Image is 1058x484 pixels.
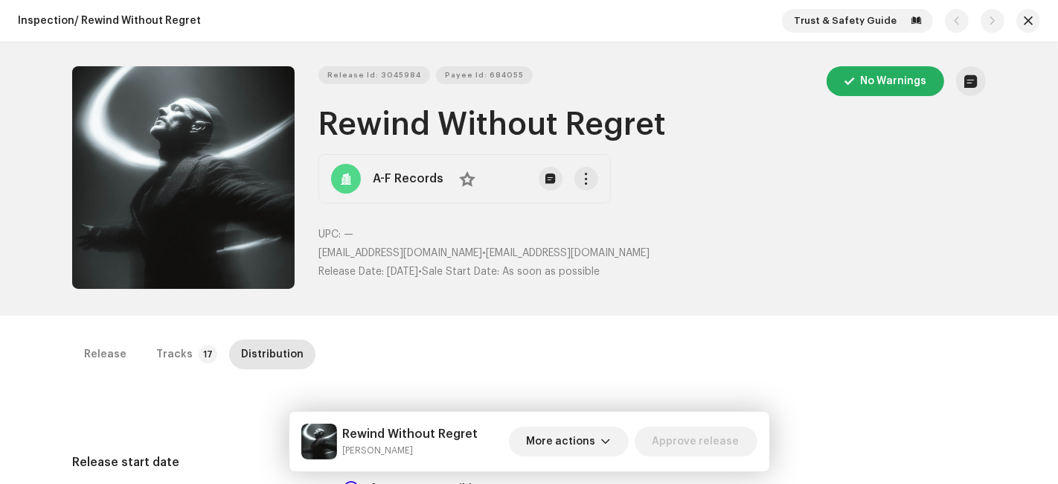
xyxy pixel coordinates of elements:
[502,267,600,277] span: As soon as possible
[343,443,478,458] small: Rewind Without Regret
[422,267,499,277] span: Sale Start Date:
[318,246,986,261] p: •
[301,424,337,459] img: eac049fd-8fdf-44da-805d-1ab698524b37
[318,267,384,277] span: Release Date:
[635,427,757,456] button: Approve release
[445,60,524,90] span: Payee Id: 684055
[72,453,320,471] h5: Release start date
[343,425,478,443] h5: Rewind Without Regret
[373,170,443,188] strong: A-F Records
[387,267,418,277] span: [DATE]
[318,229,341,240] span: UPC:
[653,427,740,456] span: Approve release
[318,267,422,277] span: •
[486,248,650,258] span: [EMAIL_ADDRESS][DOMAIN_NAME]
[436,66,533,84] button: Payee Id: 684055
[527,427,596,456] span: More actions
[241,340,304,369] div: Distribution
[327,60,421,90] span: Release Id: 3045984
[344,229,353,240] span: —
[318,248,482,258] span: [EMAIL_ADDRESS][DOMAIN_NAME]
[318,108,986,142] h1: Rewind Without Regret
[509,427,629,456] button: More actions
[318,66,430,84] button: Release Id: 3045984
